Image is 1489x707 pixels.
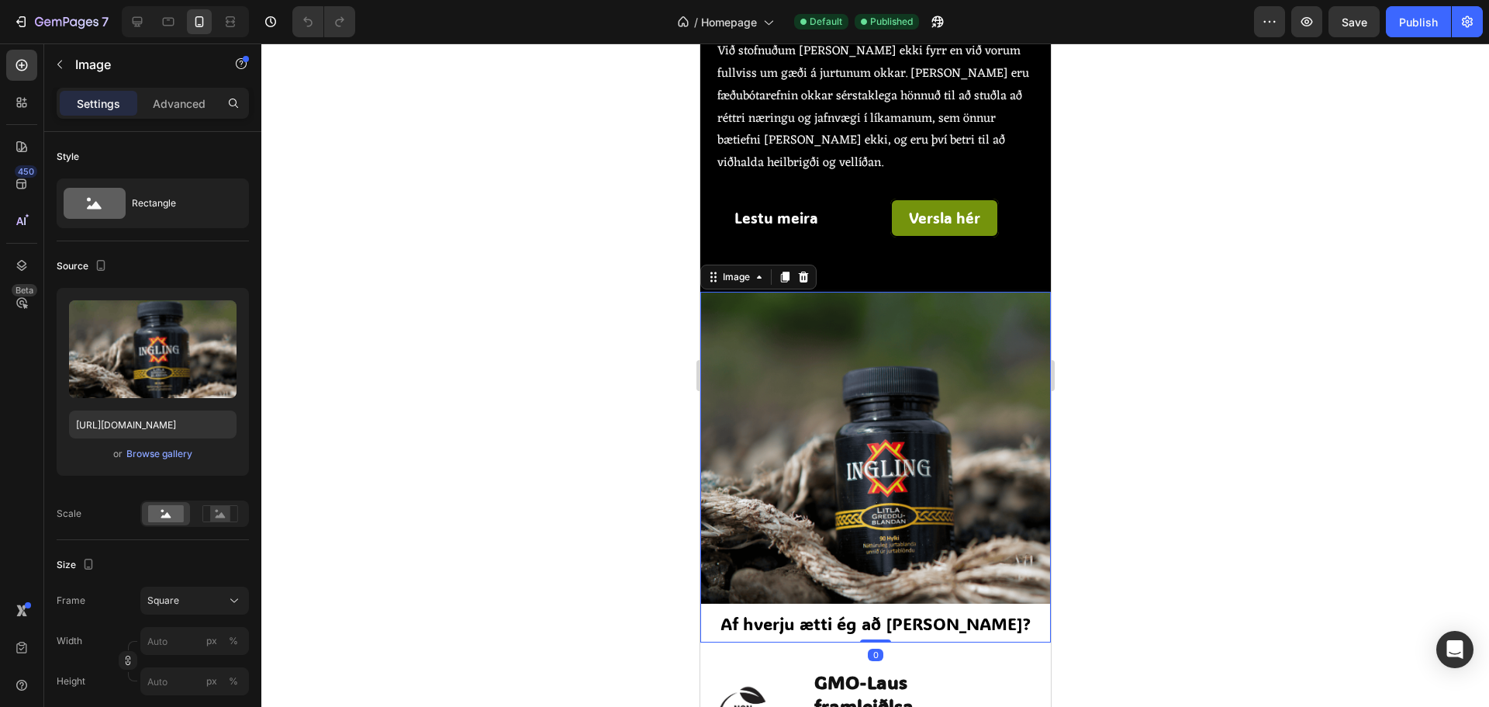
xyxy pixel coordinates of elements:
span: Published [870,15,913,29]
span: Square [147,594,179,608]
input: px% [140,627,249,655]
p: Settings [77,95,120,112]
div: Undo/Redo [292,6,355,37]
div: Image [19,227,53,241]
div: Publish [1399,14,1438,30]
div: Source [57,256,110,277]
button: Publish [1386,6,1451,37]
button: 7 [6,6,116,37]
button: px [224,632,243,650]
img: gempages_516294145430520820-28e47916-2d1d-4f66-91f2-6ace29b17df4.jpg [12,640,75,704]
div: Open Intercom Messenger [1436,631,1473,668]
button: px [224,672,243,691]
button: Browse gallery [126,446,193,462]
a: Lestu meira [16,155,136,194]
div: Size [57,555,98,576]
img: preview-image [69,300,237,398]
h2: Af hverju ætti ég að [PERSON_NAME]? [12,568,339,594]
label: Height [57,674,85,688]
div: % [229,674,238,688]
button: % [202,632,221,650]
div: 0 [168,605,183,618]
div: Browse gallery [126,447,192,461]
div: Style [57,150,79,164]
a: Versla hér [190,155,299,194]
div: Rectangle [132,185,226,221]
div: px [206,674,217,688]
input: px% [140,667,249,695]
h2: GMO-Laus framleiðlsa [112,625,281,676]
div: % [229,634,238,648]
button: Save [1328,6,1380,37]
div: Scale [57,507,81,521]
p: Image [75,55,207,74]
p: Lestu meira [34,161,118,188]
p: Versla hér [209,161,280,188]
span: Homepage [701,14,757,30]
p: Advanced [153,95,206,112]
label: Frame [57,594,85,608]
button: Square [140,587,249,615]
span: or [113,445,123,463]
div: px [206,634,217,648]
button: % [202,672,221,691]
iframe: Design area [700,43,1051,707]
div: 450 [15,165,37,178]
span: Save [1342,16,1367,29]
label: Width [57,634,82,648]
span: / [694,14,698,30]
input: https://example.com/image.jpg [69,411,237,438]
span: Default [810,15,842,29]
div: Beta [12,284,37,296]
p: 7 [102,12,109,31]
